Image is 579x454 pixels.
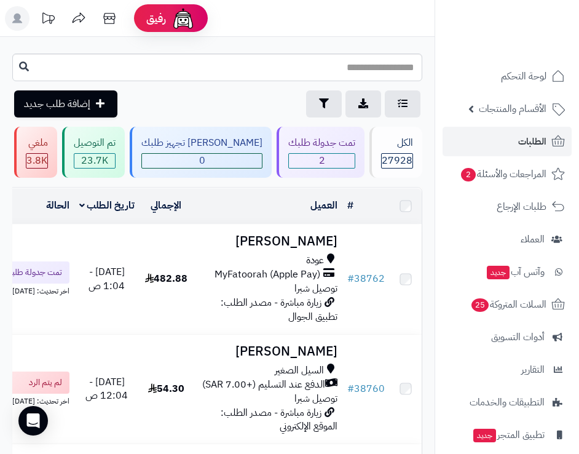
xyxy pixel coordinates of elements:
a: [PERSON_NAME] تجهيز طلبك 0 [127,127,274,178]
span: جديد [487,266,510,279]
span: العملاء [521,231,545,248]
a: الحالة [46,198,69,213]
a: تاريخ الطلب [79,198,135,213]
span: تطبيق المتجر [472,426,545,444]
div: ملغي [26,136,48,150]
span: رفيق [146,11,166,26]
span: جديد [473,429,496,442]
span: تمت جدولة طلبك [4,266,62,279]
a: تطبيق المتجرجديد [443,420,572,450]
a: وآتس آبجديد [443,257,572,287]
div: تم التوصيل [74,136,116,150]
a: الطلبات [443,127,572,156]
a: المراجعات والأسئلة2 [443,159,572,189]
a: العملاء [443,225,572,254]
span: [DATE] - 1:04 ص [89,265,125,293]
a: إضافة طلب جديد [14,90,117,117]
span: # [347,271,354,286]
div: [PERSON_NAME] تجهيز طلبك [141,136,262,150]
a: التقارير [443,355,572,384]
a: طلبات الإرجاع [443,192,572,221]
a: #38760 [347,381,385,396]
div: 23701 [74,154,115,168]
a: # [347,198,353,213]
a: الكل27928 [367,127,425,178]
div: Open Intercom Messenger [18,406,48,436]
span: السيل الصغير [275,364,324,378]
a: أدوات التسويق [443,322,572,352]
span: الطلبات [518,133,546,150]
div: تمت جدولة طلبك [288,136,355,150]
span: عودة [306,253,324,268]
span: # [347,381,354,396]
span: طلبات الإرجاع [497,198,546,215]
span: التقارير [521,361,545,378]
a: السلات المتروكة25 [443,290,572,319]
a: تم التوصيل 23.7K [60,127,127,178]
span: 3.8K [26,154,47,168]
span: الدفع عند التسليم (+7.00 SAR) [202,378,325,392]
a: التطبيقات والخدمات [443,388,572,417]
a: تحديثات المنصة [33,6,63,34]
span: زيارة مباشرة - مصدر الطلب: الموقع الإلكتروني [221,405,337,434]
span: أدوات التسويق [491,329,545,346]
span: 23.7K [74,154,115,168]
span: لم يتم الرد [29,376,62,389]
div: 3849 [26,154,47,168]
a: العميل [310,198,337,213]
div: الكل [381,136,413,150]
span: توصيل شبرا [294,281,337,296]
a: ملغي 3.8K [12,127,60,178]
span: السلات المتروكة [470,296,546,313]
span: زيارة مباشرة - مصدر الطلب: تطبيق الجوال [221,295,337,324]
span: 2 [289,154,355,168]
span: وآتس آب [486,263,545,281]
a: لوحة التحكم [443,62,572,91]
span: توصيل شبرا [294,391,337,406]
a: تمت جدولة طلبك 2 [274,127,367,178]
a: الإجمالي [151,198,181,213]
h3: [PERSON_NAME] [197,234,337,249]
span: 482.88 [145,271,187,286]
a: #38762 [347,271,385,286]
span: MyFatoorah (Apple Pay) [215,268,320,282]
span: 0 [142,154,262,168]
span: الأقسام والمنتجات [479,100,546,117]
span: 25 [471,298,489,312]
span: إضافة طلب جديد [24,97,90,111]
span: 27928 [382,154,412,168]
img: ai-face.png [171,6,195,31]
h3: [PERSON_NAME] [197,344,337,359]
span: المراجعات والأسئلة [460,165,546,183]
span: 2 [461,168,476,181]
span: 54.30 [148,381,184,396]
span: [DATE] - 12:04 ص [85,375,128,404]
span: لوحة التحكم [501,68,546,85]
span: التطبيقات والخدمات [470,394,545,411]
